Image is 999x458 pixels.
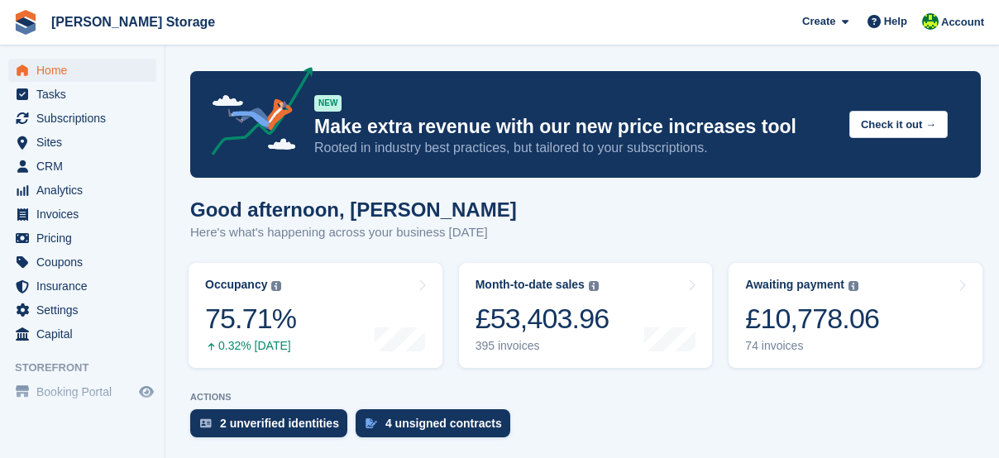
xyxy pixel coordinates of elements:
[13,10,38,35] img: stora-icon-8386f47178a22dfd0bd8f6a31ec36ba5ce8667c1dd55bd0f319d3a0aa187defe.svg
[8,83,156,106] a: menu
[745,278,844,292] div: Awaiting payment
[198,67,313,161] img: price-adjustments-announcement-icon-8257ccfd72463d97f412b2fc003d46551f7dbcb40ab6d574587a9cd5c0d94...
[205,339,296,353] div: 0.32% [DATE]
[36,59,136,82] span: Home
[8,380,156,403] a: menu
[314,139,836,157] p: Rooted in industry best practices, but tailored to your subscriptions.
[8,59,156,82] a: menu
[8,322,156,346] a: menu
[849,111,948,138] button: Check it out →
[8,155,156,178] a: menu
[271,281,281,291] img: icon-info-grey-7440780725fd019a000dd9b08b2336e03edf1995a4989e88bcd33f0948082b44.svg
[8,298,156,322] a: menu
[8,131,156,154] a: menu
[36,250,136,274] span: Coupons
[36,298,136,322] span: Settings
[36,155,136,178] span: CRM
[8,250,156,274] a: menu
[36,227,136,250] span: Pricing
[36,322,136,346] span: Capital
[922,13,939,30] img: Claire Wilson
[745,302,879,336] div: £10,778.06
[220,417,339,430] div: 2 unverified identities
[8,274,156,298] a: menu
[8,179,156,202] a: menu
[45,8,222,36] a: [PERSON_NAME] Storage
[884,13,907,30] span: Help
[36,131,136,154] span: Sites
[729,263,982,368] a: Awaiting payment £10,778.06 74 invoices
[190,223,517,242] p: Here's what's happening across your business [DATE]
[8,227,156,250] a: menu
[385,417,502,430] div: 4 unsigned contracts
[941,14,984,31] span: Account
[36,274,136,298] span: Insurance
[366,418,377,428] img: contract_signature_icon-13c848040528278c33f63329250d36e43548de30e8caae1d1a13099fd9432cc5.svg
[459,263,713,368] a: Month-to-date sales £53,403.96 395 invoices
[476,339,609,353] div: 395 invoices
[36,203,136,226] span: Invoices
[136,382,156,402] a: Preview store
[314,115,836,139] p: Make extra revenue with our new price increases tool
[848,281,858,291] img: icon-info-grey-7440780725fd019a000dd9b08b2336e03edf1995a4989e88bcd33f0948082b44.svg
[205,278,267,292] div: Occupancy
[36,179,136,202] span: Analytics
[476,302,609,336] div: £53,403.96
[36,83,136,106] span: Tasks
[8,107,156,130] a: menu
[745,339,879,353] div: 74 invoices
[36,107,136,130] span: Subscriptions
[589,281,599,291] img: icon-info-grey-7440780725fd019a000dd9b08b2336e03edf1995a4989e88bcd33f0948082b44.svg
[190,409,356,446] a: 2 unverified identities
[802,13,835,30] span: Create
[476,278,585,292] div: Month-to-date sales
[15,360,165,376] span: Storefront
[205,302,296,336] div: 75.71%
[314,95,342,112] div: NEW
[356,409,519,446] a: 4 unsigned contracts
[190,198,517,221] h1: Good afternoon, [PERSON_NAME]
[200,418,212,428] img: verify_identity-adf6edd0f0f0b5bbfe63781bf79b02c33cf7c696d77639b501bdc392416b5a36.svg
[189,263,442,368] a: Occupancy 75.71% 0.32% [DATE]
[190,392,981,403] p: ACTIONS
[8,203,156,226] a: menu
[36,380,136,403] span: Booking Portal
